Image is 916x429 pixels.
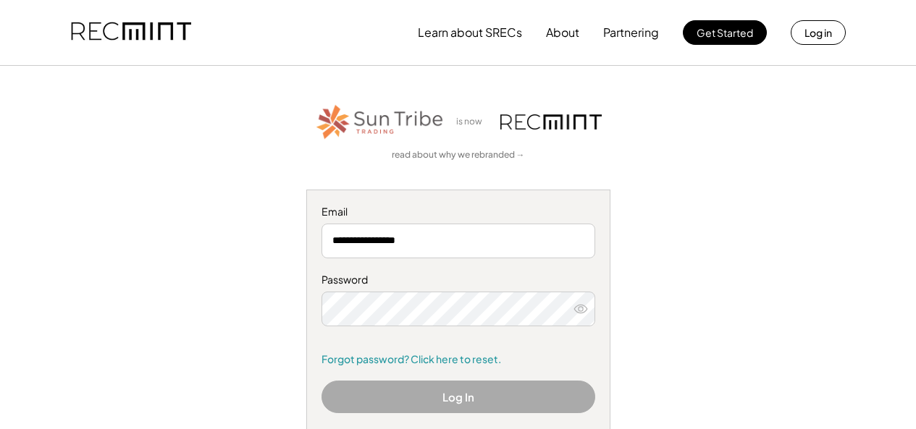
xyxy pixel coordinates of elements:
[322,205,595,219] div: Email
[791,20,846,45] button: Log in
[315,102,445,142] img: STT_Horizontal_Logo%2B-%2BColor.png
[418,18,522,47] button: Learn about SRECs
[322,381,595,413] button: Log In
[453,116,493,128] div: is now
[500,114,602,129] img: recmint-logotype%403x.png
[71,8,191,57] img: recmint-logotype%403x.png
[392,149,525,161] a: read about why we rebranded →
[322,352,595,367] a: Forgot password? Click here to reset.
[546,18,579,47] button: About
[322,273,595,287] div: Password
[603,18,659,47] button: Partnering
[683,20,767,45] button: Get Started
